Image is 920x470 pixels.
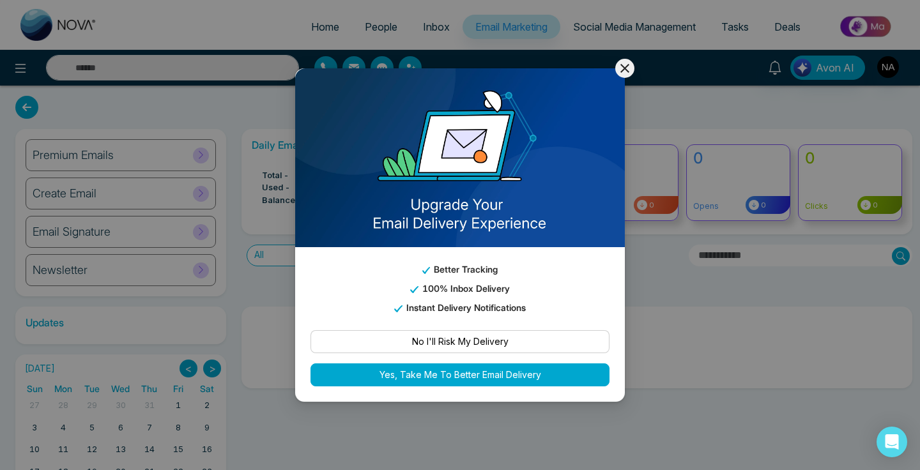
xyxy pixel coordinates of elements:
p: Instant Delivery Notifications [310,301,609,315]
div: Open Intercom Messenger [877,427,907,457]
button: No I'll Risk My Delivery [310,330,609,353]
img: tick_email_template.svg [410,286,418,293]
img: tick_email_template.svg [422,267,430,274]
img: tick_email_template.svg [394,305,402,312]
button: Yes, Take Me To Better Email Delivery [310,363,609,386]
img: email_template_bg.png [295,68,625,247]
p: 100% Inbox Delivery [310,282,609,296]
p: Better Tracking [310,262,609,277]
